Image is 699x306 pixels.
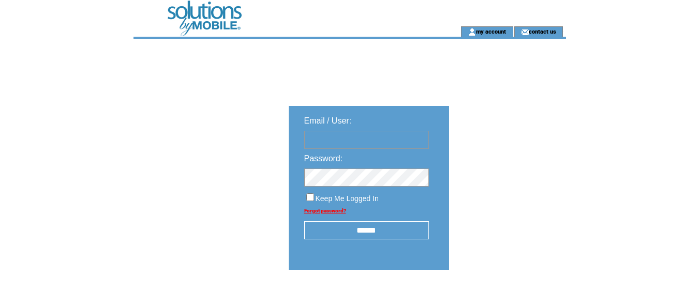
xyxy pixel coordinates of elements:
span: Email / User: [304,116,352,125]
img: account_icon.gif;jsessionid=3B06F3939FAC51A95CEF2CA432D7FD08 [468,28,476,36]
a: my account [476,28,506,35]
img: contact_us_icon.gif;jsessionid=3B06F3939FAC51A95CEF2CA432D7FD08 [521,28,529,36]
span: Password: [304,154,343,163]
span: Keep Me Logged In [316,194,379,203]
a: Forgot password? [304,208,346,213]
a: contact us [529,28,556,35]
